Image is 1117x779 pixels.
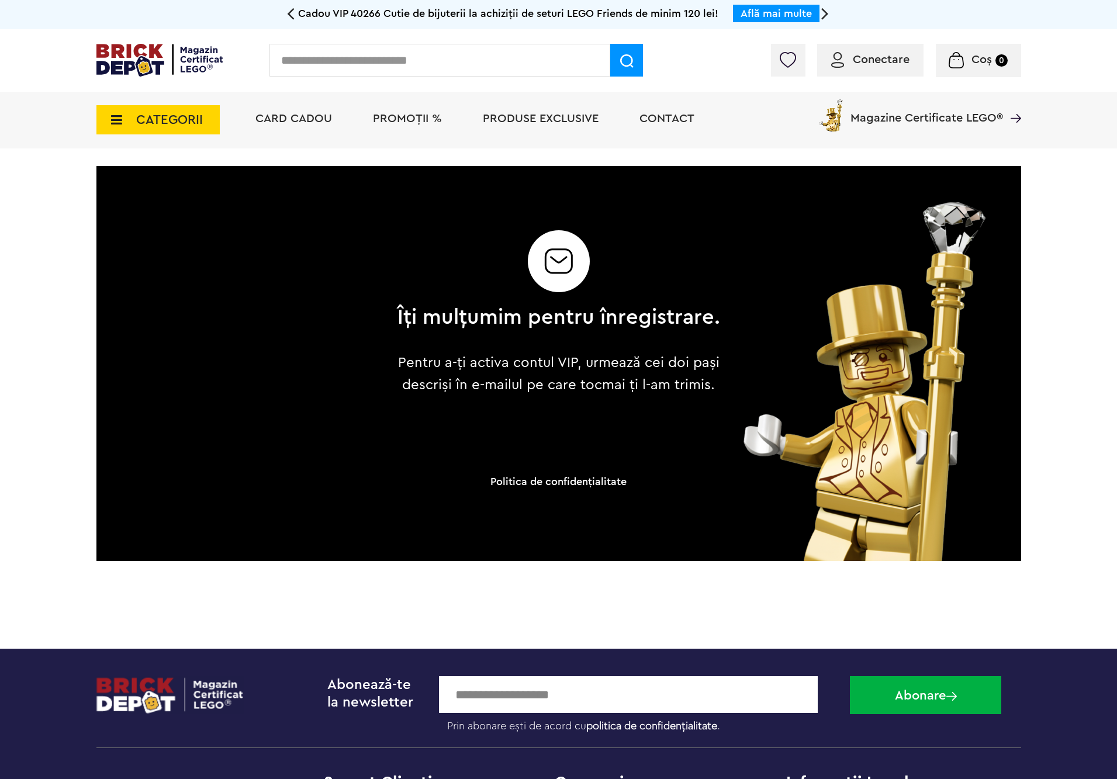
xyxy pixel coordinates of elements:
img: footerlogo [96,676,244,714]
span: Cadou VIP 40266 Cutie de bijuterii la achiziții de seturi LEGO Friends de minim 120 lei! [298,8,718,19]
a: Magazine Certificate LEGO® [1003,97,1021,109]
a: PROMOȚII % [373,113,442,124]
a: politica de confidențialitate [586,721,717,731]
a: Află mai multe [741,8,812,19]
a: Card Cadou [255,113,332,124]
h2: Îți mulțumim pentru înregistrare. [397,306,720,328]
a: Contact [639,113,694,124]
span: Conectare [853,54,909,65]
a: Produse exclusive [483,113,599,124]
a: Conectare [831,54,909,65]
label: Prin abonare ești de acord cu . [439,713,841,733]
p: Pentru a-ți activa contul VIP, urmează cei doi pași descriși în e-mailul pe care tocmai ți l-am t... [388,352,729,396]
span: Coș [971,54,992,65]
a: Politica de confidenţialitate [490,476,627,487]
span: Magazine Certificate LEGO® [850,97,1003,124]
span: CATEGORII [136,113,203,126]
small: 0 [995,54,1008,67]
span: Abonează-te la newsletter [327,678,413,709]
button: Abonare [850,676,1001,714]
img: Abonare [946,692,957,701]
